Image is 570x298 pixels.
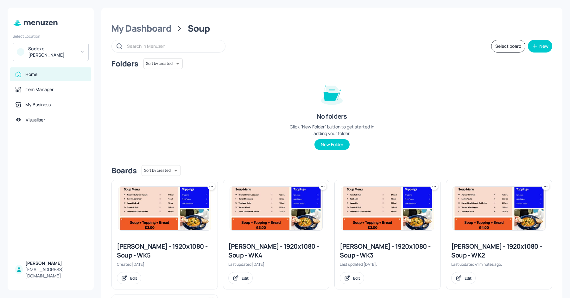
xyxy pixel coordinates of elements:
button: Select board [491,40,525,53]
div: Soup [188,23,210,34]
div: No folders [317,112,347,121]
div: Edit [353,276,360,281]
div: Folders [111,59,138,69]
div: Created [DATE]. [117,262,212,267]
button: New [528,40,552,53]
div: Select Location [13,34,89,39]
img: 2025-09-15-17579330084228byvxtwqjci.jpeg [453,187,545,230]
div: New [539,44,548,48]
div: [PERSON_NAME] - 1920x1080 - Soup - WK3 [340,242,435,260]
div: Item Manager [25,86,54,93]
div: Click “New Folder” button to get started in adding your folder. [284,123,379,137]
img: 2025-02-07-173894151127122szikgu75z.jpeg [118,187,211,230]
div: Home [25,71,37,78]
div: [PERSON_NAME] - 1920x1080 - Soup - WK2 [451,242,547,260]
div: Visualiser [26,117,45,123]
div: Last updated [DATE]. [228,262,324,267]
div: Boards [111,165,136,176]
img: 2025-02-07-173894151127122szikgu75z.jpeg [230,187,322,230]
img: 2025-02-07-1738936803421h1yp3nabtrs.jpeg [341,187,434,230]
div: My Business [25,102,51,108]
div: [PERSON_NAME] - 1920x1080 - Soup - WK5 [117,242,212,260]
div: [PERSON_NAME] - 1920x1080 - Soup - WK4 [228,242,324,260]
button: New Folder [314,139,350,150]
div: Sort by created [143,57,183,70]
div: [PERSON_NAME] [25,260,86,266]
div: [EMAIL_ADDRESS][DOMAIN_NAME] [25,266,86,279]
div: Edit [242,276,249,281]
div: Last updated 41 minutes ago. [451,262,547,267]
div: Last updated [DATE]. [340,262,435,267]
div: Edit [130,276,137,281]
img: folder-empty [316,78,348,109]
input: Search in Menuzen [127,41,219,51]
div: Sort by created [142,164,181,177]
div: My Dashboard [111,23,171,34]
div: Edit [465,276,472,281]
div: Sodexo - [PERSON_NAME] [28,46,76,58]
